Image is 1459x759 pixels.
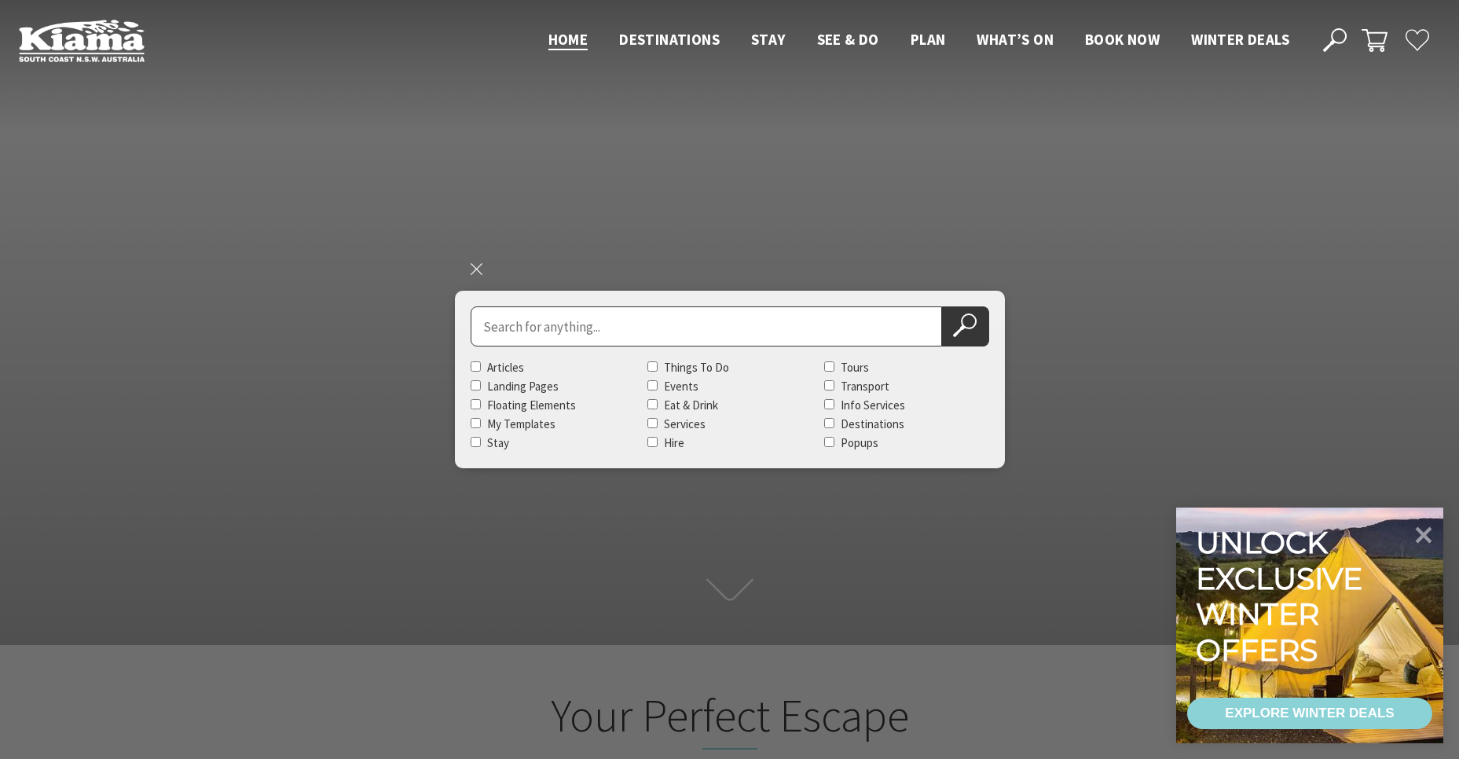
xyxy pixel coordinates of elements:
[664,398,718,412] label: Eat & Drink
[487,435,509,450] label: Stay
[664,360,729,375] label: Things To Do
[841,379,889,394] label: Transport
[487,379,559,394] label: Landing Pages
[664,416,706,431] label: Services
[471,306,942,346] input: Search for:
[664,379,698,394] label: Events
[533,27,1305,53] nav: Main Menu
[487,398,576,412] label: Floating Elements
[841,435,878,450] label: Popups
[841,398,905,412] label: Info Services
[841,416,904,431] label: Destinations
[487,360,524,375] label: Articles
[664,435,684,450] label: Hire
[487,416,555,431] label: My Templates
[841,360,869,375] label: Tours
